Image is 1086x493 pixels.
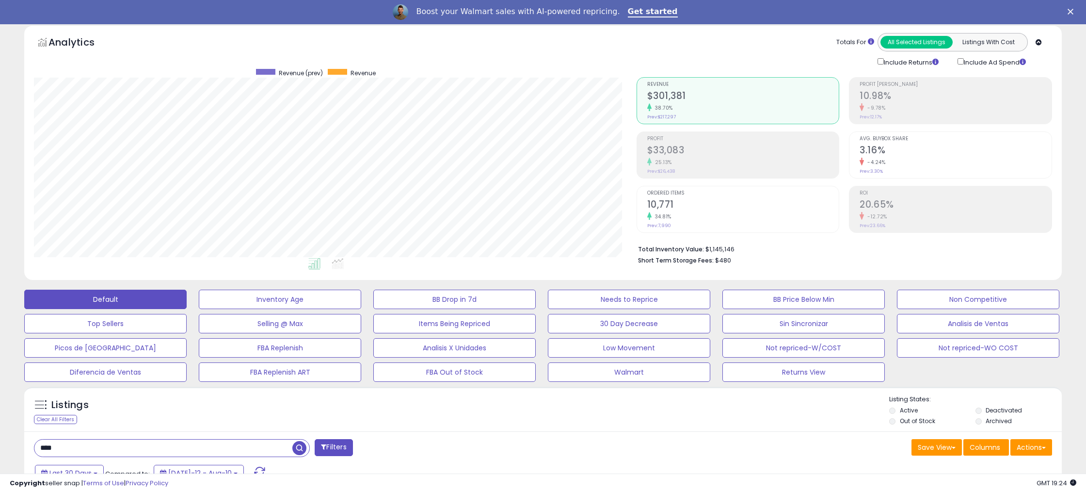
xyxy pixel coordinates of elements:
button: Default [24,290,187,309]
h5: Analytics [48,35,113,51]
small: -9.78% [864,104,885,112]
span: Revenue [647,82,839,87]
small: 34.81% [652,213,671,220]
button: Listings With Cost [952,36,1024,49]
small: Prev: 23.66% [860,223,885,229]
a: Get started [628,7,678,17]
h2: 3.16% [860,145,1052,158]
button: Actions [1010,439,1052,456]
small: Prev: $26,438 [647,168,675,174]
div: Boost your Walmart sales with AI-powered repricing. [416,7,620,16]
small: 38.70% [652,104,673,112]
a: Terms of Use [83,478,124,488]
button: Inventory Age [199,290,361,309]
span: [DATE]-12 - Aug-10 [168,468,232,478]
div: Totals For [836,38,874,47]
small: Prev: 3.30% [860,168,883,174]
button: BB Price Below Min [722,290,885,309]
button: FBA Out of Stock [373,362,536,382]
button: Low Movement [548,338,710,358]
div: Include Returns [870,56,950,67]
button: FBA Replenish ART [199,362,361,382]
button: Save View [911,439,962,456]
span: Ordered Items [647,191,839,196]
img: Profile image for Adrian [393,4,408,20]
button: Needs to Reprice [548,290,710,309]
small: -4.24% [864,159,885,166]
button: Sin Sincronizar [722,314,885,333]
button: BB Drop in 7d [373,290,536,309]
small: Prev: $217,297 [647,114,676,120]
h2: 10,771 [647,199,839,212]
button: All Selected Listings [880,36,953,49]
button: Top Sellers [24,314,187,333]
button: 30 Day Decrease [548,314,710,333]
div: seller snap | | [10,479,168,488]
label: Archived [986,417,1012,425]
h2: $33,083 [647,145,839,158]
button: Filters [315,439,352,456]
label: Active [900,406,918,414]
small: Prev: 7,990 [647,223,671,229]
h2: 20.65% [860,199,1052,212]
h5: Listings [51,398,89,412]
a: Privacy Policy [126,478,168,488]
b: Total Inventory Value: [638,245,704,253]
strong: Copyright [10,478,45,488]
button: Picos de [GEOGRAPHIC_DATA] [24,338,187,358]
small: Prev: 12.17% [860,114,882,120]
span: Profit [647,136,839,142]
button: Last 30 Days [35,465,104,481]
label: Deactivated [986,406,1022,414]
button: Not repriced-WO COST [897,338,1059,358]
small: -12.72% [864,213,887,220]
span: Columns [970,443,1000,452]
span: Revenue (prev) [279,69,323,77]
h2: 10.98% [860,90,1052,103]
div: Include Ad Spend [950,56,1041,67]
div: Close [1068,9,1077,15]
span: Last 30 Days [49,468,92,478]
label: Out of Stock [900,417,935,425]
button: Diferencia de Ventas [24,362,187,382]
button: [DATE]-12 - Aug-10 [154,465,244,481]
li: $1,145,146 [638,243,1045,254]
button: Analisis de Ventas [897,314,1059,333]
span: Revenue [351,69,376,77]
p: Listing States: [889,395,1062,404]
h2: $301,381 [647,90,839,103]
b: Short Term Storage Fees: [638,256,714,264]
button: Selling @ Max [199,314,361,333]
button: Non Competitive [897,290,1059,309]
button: Analisis X Unidades [373,338,536,358]
button: Walmart [548,362,710,382]
button: Not repriced-W/COST [722,338,885,358]
small: 25.13% [652,159,672,166]
span: Compared to: [105,469,150,478]
span: Avg. Buybox Share [860,136,1052,142]
button: Returns View [722,362,885,382]
button: FBA Replenish [199,338,361,358]
span: Profit [PERSON_NAME] [860,82,1052,87]
span: $480 [715,256,731,265]
div: Clear All Filters [34,415,77,424]
span: ROI [860,191,1052,196]
button: Columns [963,439,1009,456]
span: 2025-09-10 19:24 GMT [1037,478,1076,488]
button: Items Being Repriced [373,314,536,333]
